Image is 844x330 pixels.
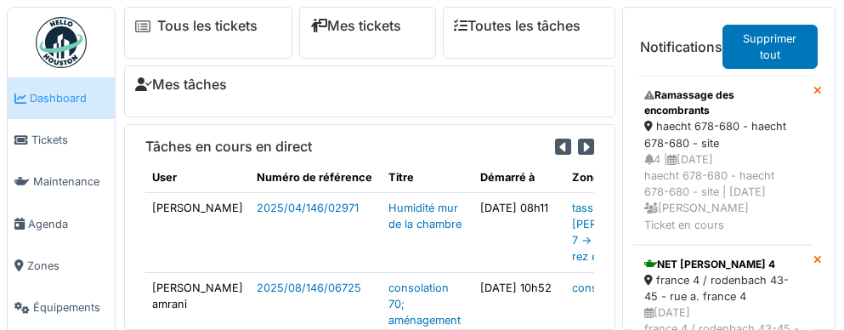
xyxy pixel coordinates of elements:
[473,162,565,193] th: Démarré à
[8,287,115,328] a: Équipements
[250,162,382,193] th: Numéro de référence
[8,119,115,161] a: Tickets
[36,17,87,68] img: Badge_color-CXgf-gQk.svg
[310,18,401,34] a: Mes tickets
[572,282,649,294] a: consolation 70
[640,39,722,55] h6: Notifications
[382,162,473,193] th: Titre
[644,118,802,151] div: haecht 678-680 - haecht 678-680 - site
[644,257,802,272] div: NET [PERSON_NAME] 4
[28,216,108,232] span: Agenda
[8,245,115,287] a: Zones
[27,258,108,274] span: Zones
[135,77,227,93] a: Mes tâches
[8,77,115,119] a: Dashboard
[30,90,108,106] span: Dashboard
[454,18,581,34] a: Toutes les tâches
[644,272,802,304] div: france 4 / rodenbach 43-45 - rue a. france 4
[565,162,670,193] th: Zone
[644,88,802,118] div: Ramassage des encombrants
[33,299,108,316] span: Équipements
[644,151,802,233] div: 4 | [DATE] haecht 678-680 - haecht 678-680 - site | [DATE] [PERSON_NAME] Ticket en cours
[473,192,565,272] td: [DATE] 08h11
[157,18,258,34] a: Tous les tickets
[572,202,663,264] a: tassier 7 -> rue [PERSON_NAME] 7 -> tass/007/001 rez et 1er
[152,171,177,184] span: translation missing: fr.shared.user
[33,174,108,190] span: Maintenance
[8,161,115,202] a: Maintenance
[257,282,361,294] a: 2025/08/146/06725
[257,202,359,214] a: 2025/04/146/02971
[145,192,250,272] td: [PERSON_NAME]
[8,203,115,245] a: Agenda
[722,25,818,69] a: Supprimer tout
[31,132,108,148] span: Tickets
[633,76,813,244] a: Ramassage des encombrants haecht 678-680 - haecht 678-680 - site 4 |[DATE]haecht 678-680 - haecht...
[388,202,462,230] a: Humidité mur de la chambre
[145,139,312,155] h6: Tâches en cours en direct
